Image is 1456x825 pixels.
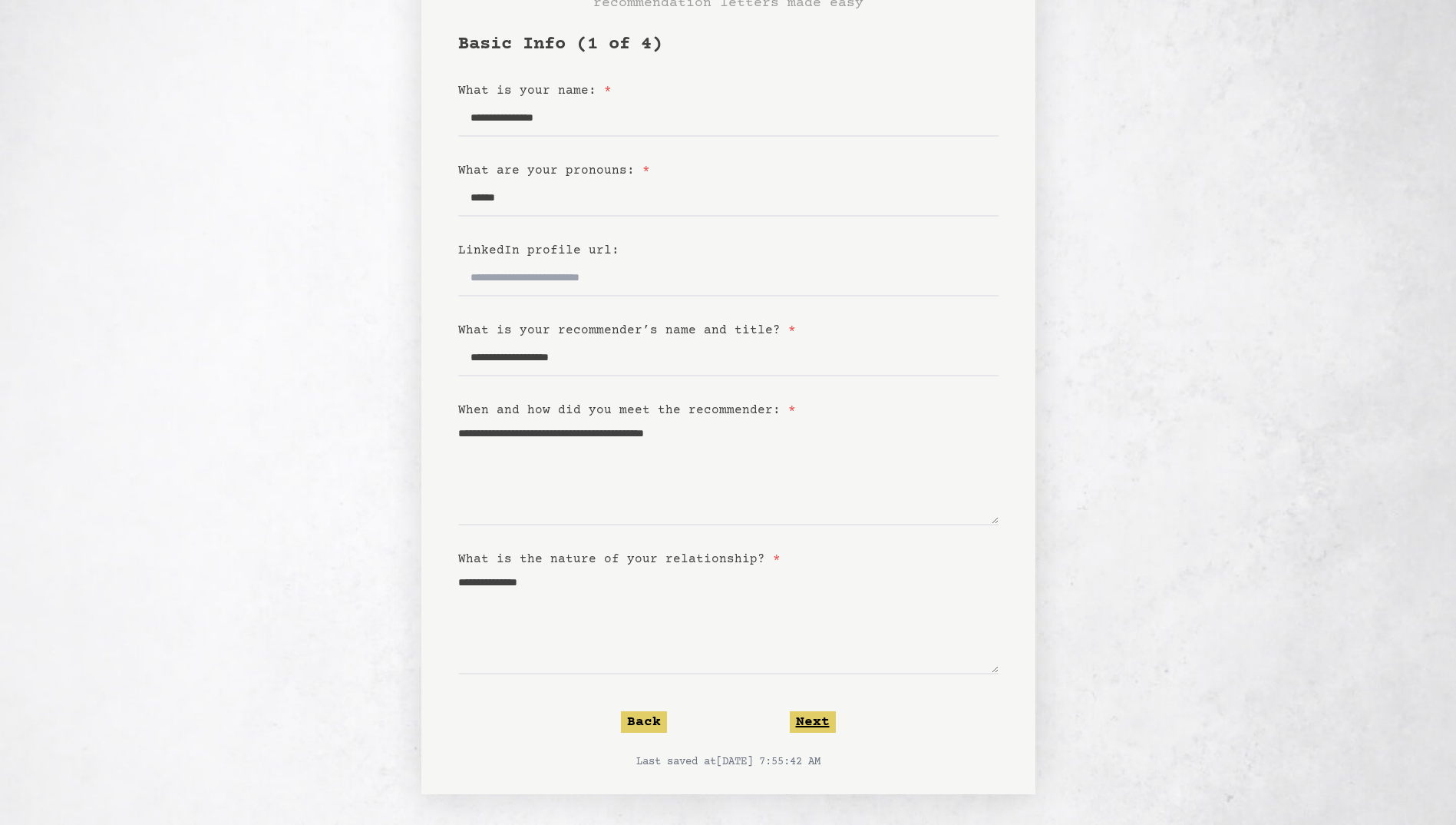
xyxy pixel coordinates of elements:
label: What is your recommender’s name and title? [458,323,796,337]
button: Next [790,711,836,733]
label: What is the nature of your relationship? [458,552,781,566]
p: Last saved at [DATE] 7:55:42 AM [458,754,999,770]
button: Back [621,711,667,733]
label: LinkedIn profile url: [458,244,619,257]
label: What is your name: [458,84,612,98]
h1: Basic Info (1 of 4) [458,32,999,57]
label: When and how did you meet the recommender: [458,403,796,417]
label: What are your pronouns: [458,164,650,177]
